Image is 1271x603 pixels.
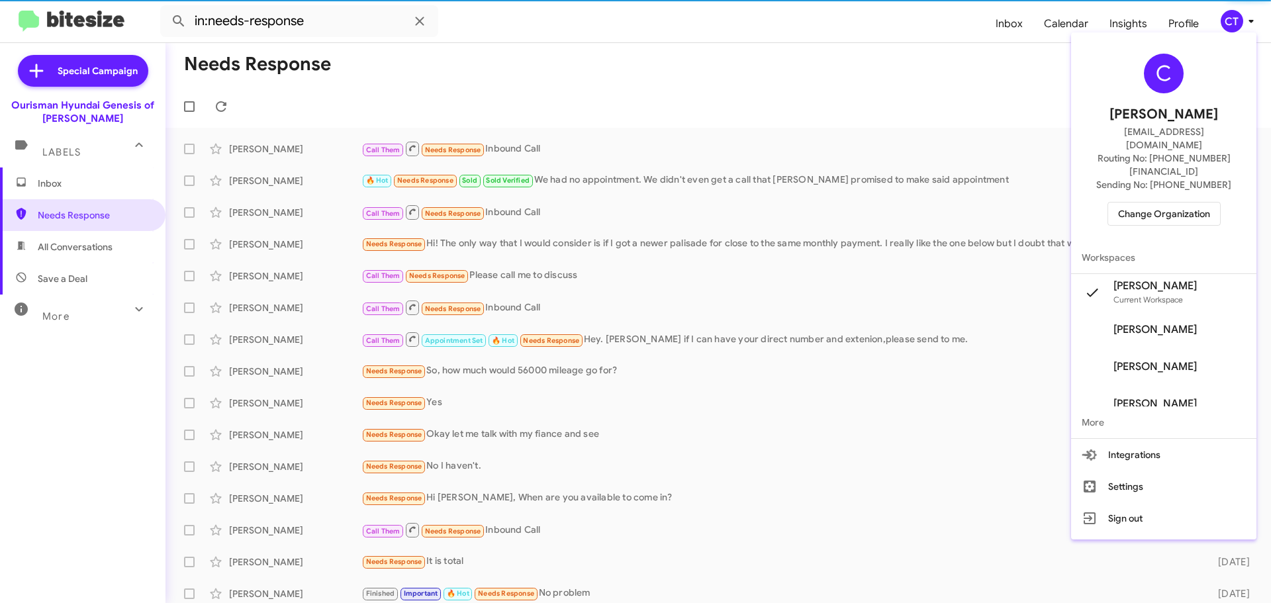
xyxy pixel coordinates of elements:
button: Change Organization [1107,202,1221,226]
span: Change Organization [1118,203,1210,225]
button: Sign out [1071,502,1256,534]
span: [EMAIL_ADDRESS][DOMAIN_NAME] [1087,125,1241,152]
div: C [1144,54,1184,93]
button: Settings [1071,471,1256,502]
span: More [1071,406,1256,438]
span: Current Workspace [1113,295,1183,304]
span: [PERSON_NAME] [1113,279,1197,293]
span: [PERSON_NAME] [1113,397,1197,410]
span: [PERSON_NAME] [1113,323,1197,336]
button: Integrations [1071,439,1256,471]
span: Workspaces [1071,242,1256,273]
span: [PERSON_NAME] [1113,360,1197,373]
span: Sending No: [PHONE_NUMBER] [1096,178,1231,191]
span: Routing No: [PHONE_NUMBER][FINANCIAL_ID] [1087,152,1241,178]
span: [PERSON_NAME] [1109,104,1218,125]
